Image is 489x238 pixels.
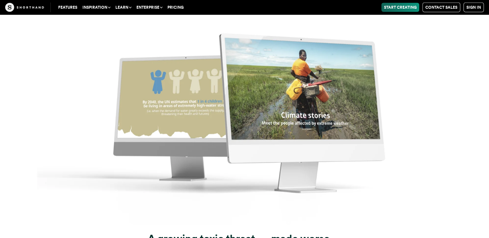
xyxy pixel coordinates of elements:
[113,3,134,12] button: Learn
[80,3,113,12] button: Inspiration
[134,3,165,12] button: Enterprise
[422,3,460,12] a: Contact Sales
[381,3,419,12] a: Start Creating
[5,3,44,12] img: The Craft
[463,3,484,12] a: Sign in
[165,3,186,12] a: Pricing
[56,3,80,12] a: Features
